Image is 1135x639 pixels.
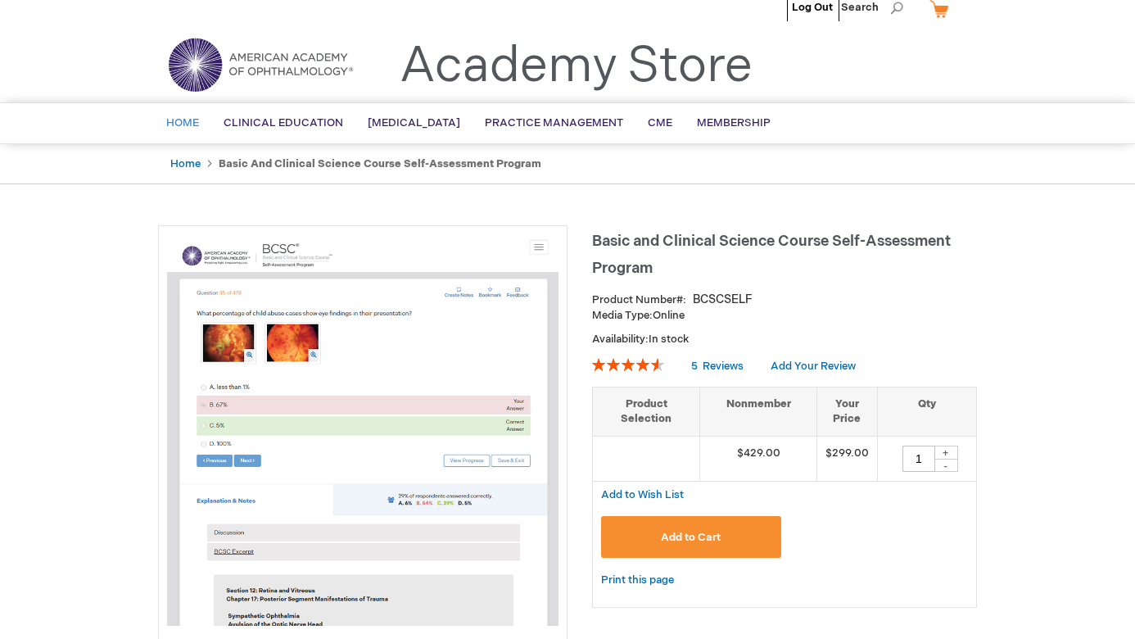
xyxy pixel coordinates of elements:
td: $429.00 [700,436,817,481]
span: Add to Wish List [601,488,684,501]
td: $299.00 [816,436,877,481]
span: 5 [691,360,698,373]
th: Qty [877,387,976,436]
div: BCSCSELF [693,292,753,308]
p: Online [592,308,977,324]
span: In stock [649,333,689,346]
span: Home [166,116,199,129]
div: + [934,446,958,460]
strong: Media Type: [592,309,653,322]
a: 5 Reviews [691,360,746,373]
a: Print this page [601,570,674,591]
a: Add Your Review [771,360,856,373]
strong: Product Number [592,293,686,306]
a: Home [170,157,201,170]
span: [MEDICAL_DATA] [368,116,460,129]
th: Nonmember [700,387,817,436]
a: Log Out [792,1,833,14]
a: Add to Wish List [601,487,684,501]
span: Membership [697,116,771,129]
span: Basic and Clinical Science Course Self-Assessment Program [592,233,951,277]
strong: Basic and Clinical Science Course Self-Assessment Program [219,157,541,170]
th: Your Price [816,387,877,436]
p: Availability: [592,332,977,347]
span: Add to Cart [661,531,721,544]
span: Clinical Education [224,116,343,129]
span: Reviews [703,360,744,373]
button: Add to Cart [601,516,781,558]
div: 92% [592,358,664,371]
input: Qty [902,446,935,472]
img: Basic and Clinical Science Course Self-Assessment Program [167,234,558,626]
span: CME [648,116,672,129]
div: - [934,459,958,472]
span: Practice Management [485,116,623,129]
th: Product Selection [593,387,700,436]
a: Academy Store [400,37,753,96]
